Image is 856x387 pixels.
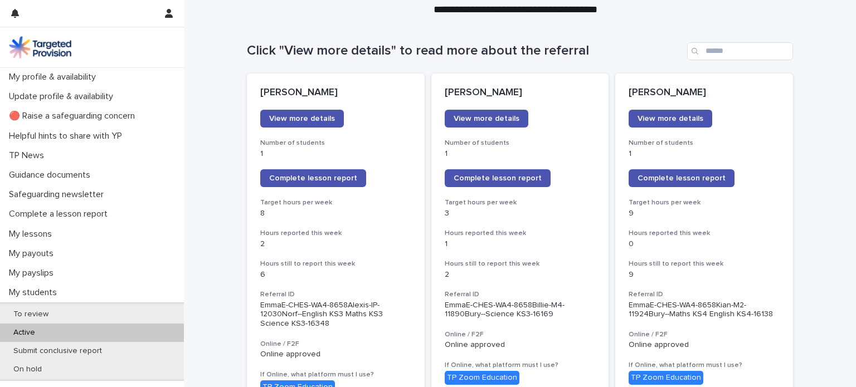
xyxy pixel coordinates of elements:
p: 1 [260,149,411,159]
p: Safeguarding newsletter [4,189,113,200]
p: My profile & availability [4,72,105,82]
p: Online approved [629,340,780,350]
p: 8 [260,209,411,218]
a: Complete lesson report [260,169,366,187]
h3: Online / F2F [260,340,411,349]
p: 1 [445,149,596,159]
h3: Hours reported this week [445,229,596,238]
h3: Hours reported this week [629,229,780,238]
span: View more details [638,115,703,123]
div: TP Zoom Education [445,371,519,385]
a: Complete lesson report [445,169,551,187]
p: 9 [629,209,780,218]
p: 1 [445,239,596,249]
span: Complete lesson report [638,174,726,182]
p: Complete a lesson report [4,209,116,219]
p: EmmaE-CHES-WA4-8658Kian-M2-11924Bury--Maths KS4 English KS4-16138 [629,301,780,320]
p: On hold [4,365,51,374]
h1: Click "View more details" to read more about the referral [247,43,683,59]
p: My lessons [4,229,61,239]
input: Search [687,42,793,60]
h3: Hours still to report this week [445,259,596,268]
p: Helpful hints to share with YP [4,131,131,141]
div: TP Zoom Education [629,371,703,385]
p: EmmaE-CHES-WA4-8658Alexis-IP-12030Norf--English KS3 Maths KS3 Science KS3-16348 [260,301,411,329]
p: My students [4,287,66,298]
p: 3 [445,209,596,218]
h3: Target hours per week [445,198,596,207]
h3: Target hours per week [629,198,780,207]
p: EmmaE-CHES-WA4-8658Billie-M4-11890Bury--Science KS3-16169 [445,301,596,320]
a: View more details [445,110,528,128]
span: View more details [454,115,519,123]
h3: Number of students [445,139,596,148]
p: To review [4,310,57,319]
h3: Number of students [629,139,780,148]
h3: Hours still to report this week [629,259,780,268]
h3: Hours still to report this week [260,259,411,268]
p: 2 [445,270,596,280]
p: 6 [260,270,411,280]
h3: If Online, what platform must I use? [629,361,780,370]
h3: Online / F2F [445,330,596,339]
p: Update profile & availability [4,91,122,102]
img: M5nRWzHhSzIhMunXDL62 [9,36,71,58]
h3: Target hours per week [260,198,411,207]
p: [PERSON_NAME] [629,87,780,99]
h3: Number of students [260,139,411,148]
p: Active [4,328,44,337]
p: 9 [629,270,780,280]
h3: Referral ID [260,290,411,299]
p: Online approved [260,350,411,359]
h3: If Online, what platform must I use? [260,370,411,379]
h3: Hours reported this week [260,229,411,238]
p: [PERSON_NAME] [445,87,596,99]
h3: Referral ID [445,290,596,299]
p: My payouts [4,248,62,259]
p: Guidance documents [4,170,99,180]
p: 🔴 Raise a safeguarding concern [4,111,144,121]
p: 0 [629,239,780,249]
h3: Referral ID [629,290,780,299]
a: Complete lesson report [629,169,735,187]
h3: If Online, what platform must I use? [445,361,596,370]
a: View more details [629,110,712,128]
p: My payslips [4,268,62,278]
p: Online approved [445,340,596,350]
span: Complete lesson report [454,174,542,182]
a: View more details [260,110,344,128]
p: [PERSON_NAME] [260,87,411,99]
span: View more details [269,115,335,123]
p: 2 [260,239,411,249]
span: Complete lesson report [269,174,357,182]
p: 1 [629,149,780,159]
h3: Online / F2F [629,330,780,339]
p: Submit conclusive report [4,346,111,356]
p: TP News [4,150,53,161]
